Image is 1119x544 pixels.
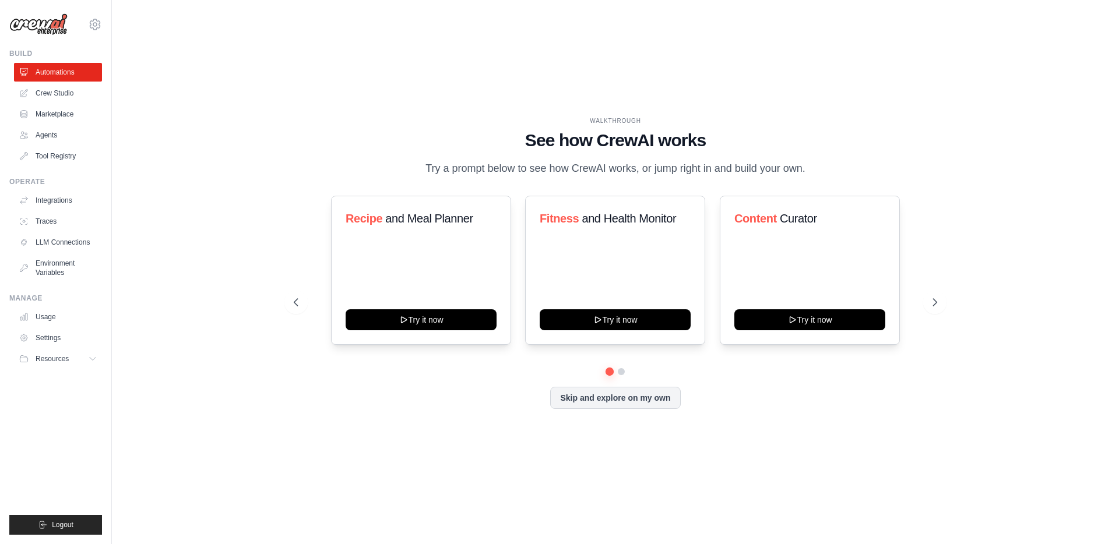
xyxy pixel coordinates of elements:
[9,49,102,58] div: Build
[14,84,102,103] a: Crew Studio
[420,160,811,177] p: Try a prompt below to see how CrewAI works, or jump right in and build your own.
[550,387,680,409] button: Skip and explore on my own
[52,520,73,529] span: Logout
[346,212,382,225] span: Recipe
[9,177,102,186] div: Operate
[780,212,817,225] span: Curator
[582,212,677,225] span: and Health Monitor
[14,254,102,282] a: Environment Variables
[540,212,579,225] span: Fitness
[734,309,885,330] button: Try it now
[9,294,102,303] div: Manage
[346,309,497,330] button: Try it now
[14,147,102,165] a: Tool Registry
[540,309,691,330] button: Try it now
[36,354,69,363] span: Resources
[14,105,102,123] a: Marketplace
[14,126,102,144] a: Agents
[734,212,777,225] span: Content
[9,515,102,535] button: Logout
[14,212,102,231] a: Traces
[9,13,68,36] img: Logo
[385,212,473,225] span: and Meal Planner
[14,308,102,326] a: Usage
[14,63,102,82] a: Automations
[14,233,102,252] a: LLM Connections
[14,328,102,347] a: Settings
[294,130,937,151] h1: See how CrewAI works
[14,349,102,368] button: Resources
[14,191,102,210] a: Integrations
[294,116,937,125] div: WALKTHROUGH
